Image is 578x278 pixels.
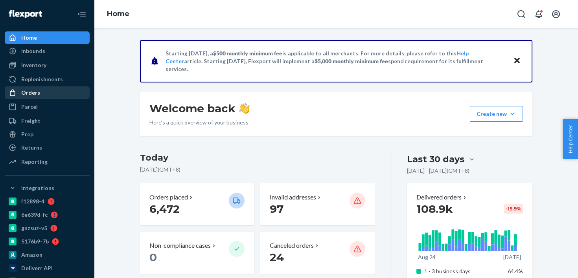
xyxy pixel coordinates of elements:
[213,50,282,57] span: $500 monthly minimum fee
[5,86,90,99] a: Orders
[5,141,90,154] a: Returns
[416,202,453,216] span: 108.9k
[270,193,316,202] p: Invalid addresses
[9,10,42,18] img: Flexport logo
[149,241,211,250] p: Non-compliance cases
[239,103,250,114] img: hand-wave emoji
[531,6,547,22] button: Open notifications
[21,89,40,97] div: Orders
[149,193,188,202] p: Orders placed
[424,267,502,275] p: 1 - 3 business days
[140,166,375,174] p: [DATE] ( GMT+8 )
[5,195,90,208] a: f12898-4
[21,75,63,83] div: Replenishments
[149,251,157,264] span: 0
[416,193,468,202] button: Delivered orders
[418,253,436,261] p: Aug 24
[5,182,90,194] button: Integrations
[5,101,90,113] a: Parcel
[140,183,254,225] button: Orders placed 6,472
[5,115,90,127] a: Freight
[5,222,90,234] a: gnzsuz-v5
[5,45,90,57] a: Inbounds
[5,155,90,168] a: Reporting
[21,103,38,111] div: Parcel
[270,202,283,216] span: 97
[5,73,90,86] a: Replenishments
[512,55,522,67] button: Close
[514,6,529,22] button: Open Search Box
[21,184,54,192] div: Integrations
[21,224,47,232] div: gnzsuz-v5
[21,47,45,55] div: Inbounds
[270,241,314,250] p: Canceled orders
[21,198,44,205] div: f12898-4
[21,61,46,69] div: Inventory
[548,6,564,22] button: Open account menu
[260,183,374,225] button: Invalid addresses 97
[5,249,90,261] a: Amazon
[504,204,523,214] div: -15.9 %
[270,251,284,264] span: 24
[21,34,37,42] div: Home
[149,119,250,126] p: Here’s a quick overview of your business
[315,58,388,64] span: $5,000 monthly minimum fee
[21,251,42,259] div: Amazon
[74,6,90,22] button: Close Navigation
[149,101,250,115] h1: Welcome back
[21,238,49,245] div: 5176b9-7b
[407,167,469,175] p: [DATE] - [DATE] ( GMT+8 )
[149,202,180,216] span: 6,472
[107,9,129,18] a: Home
[5,31,90,44] a: Home
[5,208,90,221] a: 6e639d-fc
[407,153,464,165] div: Last 30 days
[508,268,523,274] span: 64.4%
[21,130,33,138] div: Prep
[140,232,254,274] button: Non-compliance cases 0
[5,235,90,248] a: 5176b9-7b
[260,232,374,274] button: Canceled orders 24
[503,253,521,261] p: [DATE]
[140,152,375,164] h3: Today
[21,264,53,272] div: Deliverr API
[21,117,40,125] div: Freight
[166,49,506,73] p: Starting [DATE], a is applicable to all merchants. For more details, please refer to this article...
[21,211,48,219] div: 6e639d-fc
[470,106,523,122] button: Create new
[101,3,136,26] ol: breadcrumbs
[5,128,90,141] a: Prep
[5,262,90,274] a: Deliverr API
[21,144,42,152] div: Returns
[21,158,48,166] div: Reporting
[563,119,578,159] button: Help Center
[5,59,90,71] a: Inventory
